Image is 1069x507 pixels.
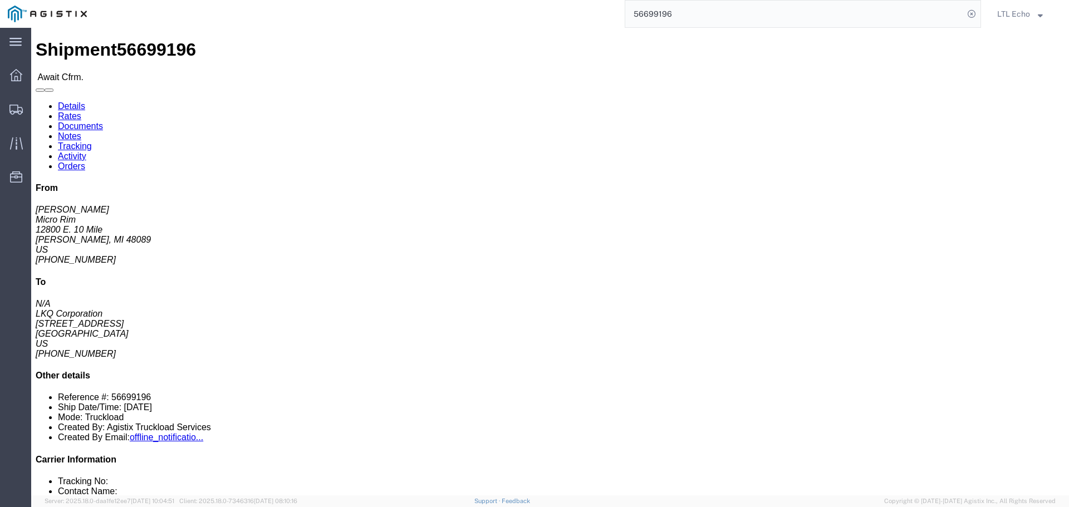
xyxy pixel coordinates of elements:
input: Search for shipment number, reference number [625,1,964,27]
span: Server: 2025.18.0-daa1fe12ee7 [45,498,174,504]
iframe: To enrich screen reader interactions, please activate Accessibility in Grammarly extension settings [31,28,1069,495]
span: [DATE] 08:10:16 [254,498,297,504]
span: Client: 2025.18.0-7346316 [179,498,297,504]
a: Support [474,498,502,504]
span: Copyright © [DATE]-[DATE] Agistix Inc., All Rights Reserved [884,496,1056,506]
button: LTL Echo [997,7,1053,21]
span: LTL Echo [997,8,1030,20]
a: Feedback [502,498,530,504]
img: logo [8,6,87,22]
span: [DATE] 10:04:51 [131,498,174,504]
